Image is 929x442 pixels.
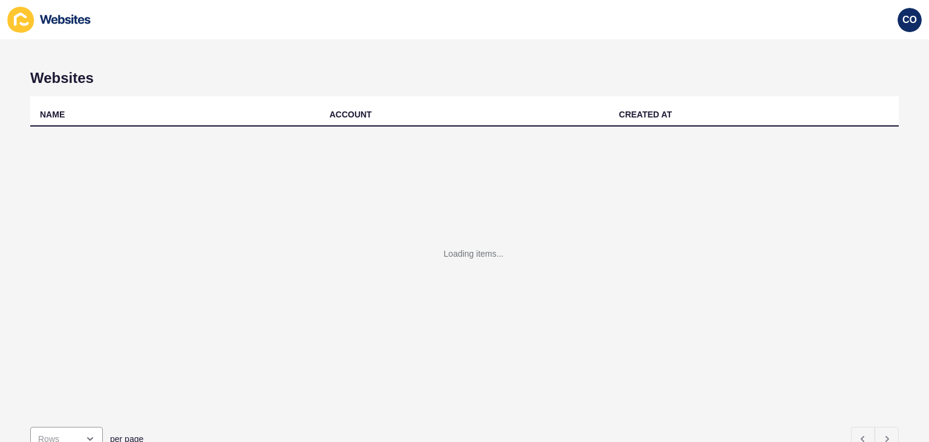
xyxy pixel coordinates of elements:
[444,248,504,260] div: Loading items...
[902,14,917,26] span: CO
[40,108,65,120] div: NAME
[330,108,372,120] div: ACCOUNT
[30,70,899,87] h1: Websites
[619,108,672,120] div: CREATED AT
